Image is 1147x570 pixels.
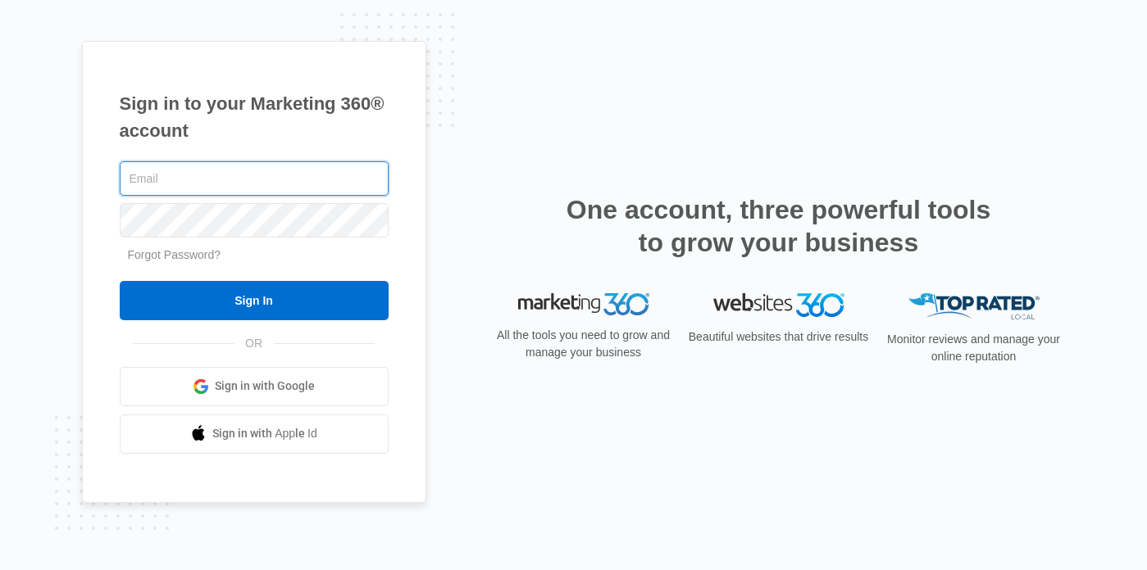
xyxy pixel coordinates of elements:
input: Email [120,161,389,196]
span: Sign in with Google [215,378,315,395]
h2: One account, three powerful tools to grow your business [562,193,996,259]
p: Monitor reviews and manage your online reputation [882,331,1066,365]
a: Sign in with Google [120,367,389,406]
img: Marketing 360 [518,293,649,316]
span: Sign in with Apple Id [212,425,317,442]
input: Sign In [120,281,389,320]
h1: Sign in to your Marketing 360® account [120,90,389,144]
a: Forgot Password? [128,248,221,261]
img: Top Rated Local [908,293,1040,320]
span: OR [234,335,274,352]
img: Websites 360 [713,293,844,317]
a: Sign in with Apple Id [120,414,389,454]
p: Beautiful websites that drive results [687,328,871,346]
p: All the tools you need to grow and manage your business [492,327,676,361]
